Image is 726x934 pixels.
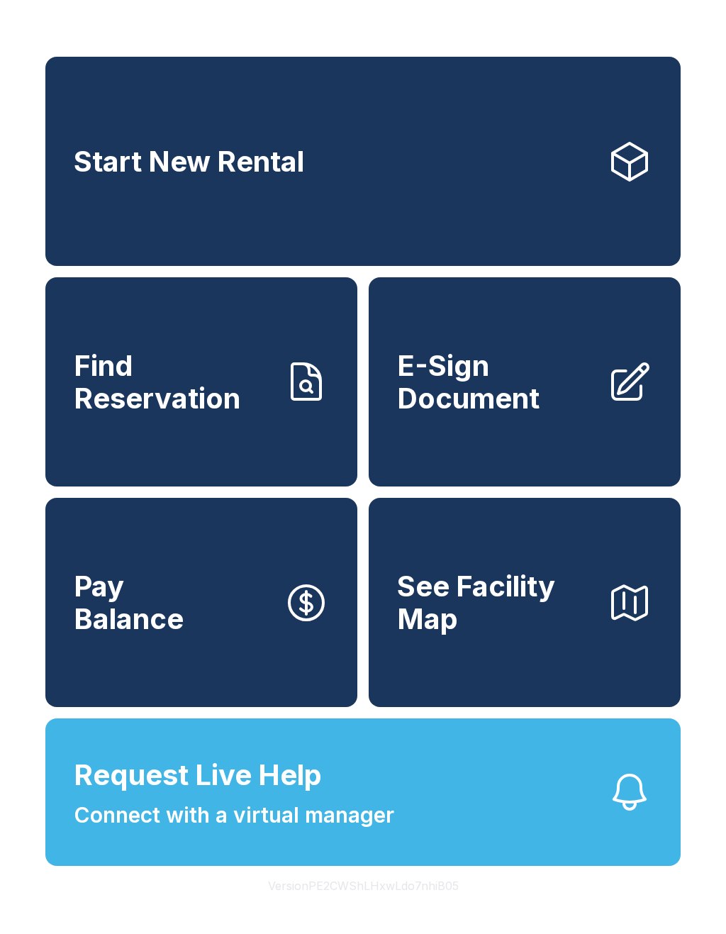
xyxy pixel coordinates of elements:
[74,570,184,635] span: Pay Balance
[74,754,322,796] span: Request Live Help
[369,277,681,487] a: E-Sign Document
[397,570,596,635] span: See Facility Map
[369,498,681,707] button: See Facility Map
[74,145,304,178] span: Start New Rental
[45,718,681,866] button: Request Live HelpConnect with a virtual manager
[74,350,272,414] span: Find Reservation
[45,277,357,487] a: Find Reservation
[257,866,470,906] button: VersionPE2CWShLHxwLdo7nhiB05
[397,350,596,414] span: E-Sign Document
[74,799,394,831] span: Connect with a virtual manager
[45,57,681,266] a: Start New Rental
[45,498,357,707] a: PayBalance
